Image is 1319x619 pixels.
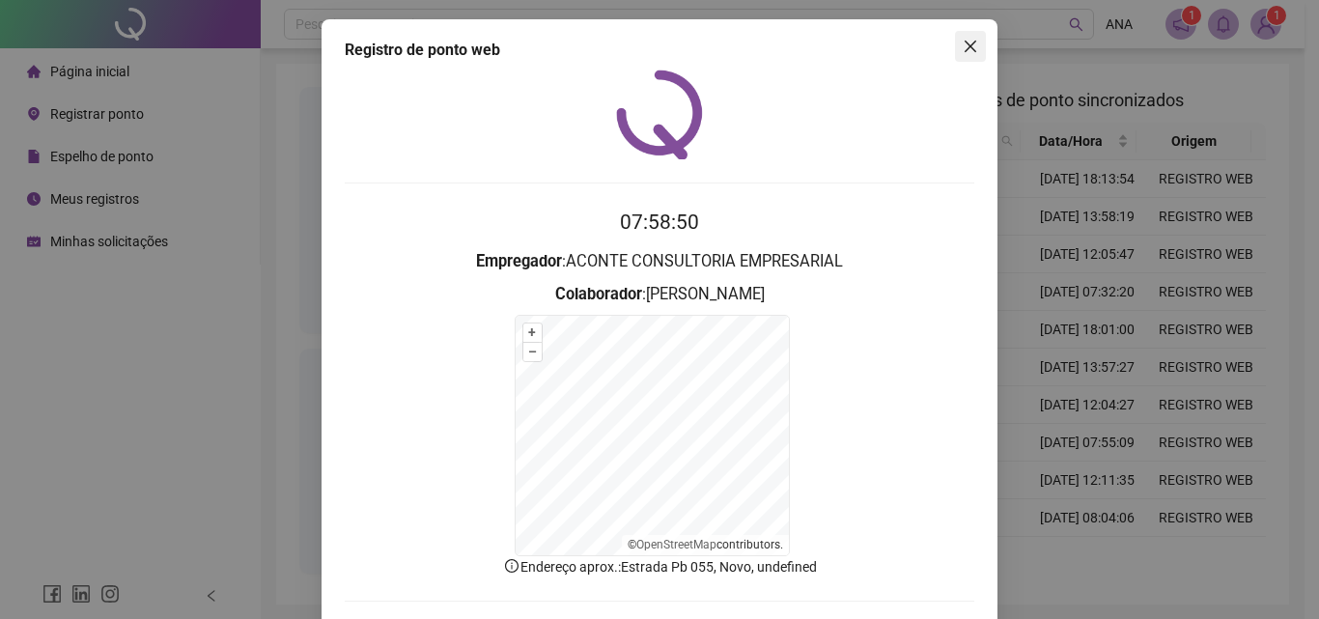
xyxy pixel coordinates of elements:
button: Close [955,31,986,62]
time: 07:58:50 [620,211,699,234]
h3: : [PERSON_NAME] [345,282,974,307]
a: OpenStreetMap [636,538,716,551]
h3: : ACONTE CONSULTORIA EMPRESARIAL [345,249,974,274]
span: info-circle [503,557,520,575]
button: + [523,324,542,342]
p: Endereço aprox. : Estrada Pb 055, Novo, undefined [345,556,974,577]
span: close [963,39,978,54]
button: – [523,343,542,361]
strong: Colaborador [555,285,642,303]
img: QRPoint [616,70,703,159]
div: Registro de ponto web [345,39,974,62]
strong: Empregador [476,252,562,270]
li: © contributors. [628,538,783,551]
